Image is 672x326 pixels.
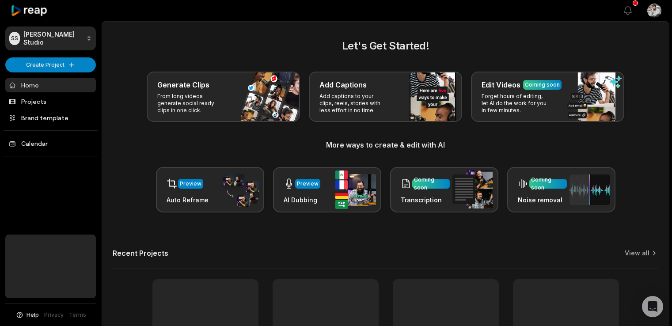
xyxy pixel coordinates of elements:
[452,171,493,208] img: transcription.png
[5,78,96,92] a: Home
[642,296,663,317] div: Open Intercom Messenger
[9,32,20,45] div: SS
[518,195,567,205] h3: Noise removal
[414,176,448,192] div: Coming soon
[23,30,83,46] p: [PERSON_NAME] Studio
[5,136,96,151] a: Calendar
[401,195,450,205] h3: Transcription
[180,180,201,188] div: Preview
[482,80,520,90] h3: Edit Videos
[5,57,96,72] button: Create Project
[218,173,259,207] img: auto_reframe.png
[297,180,319,188] div: Preview
[525,81,560,89] div: Coming soon
[482,93,550,114] p: Forget hours of editing, let AI do the work for you in few minutes.
[113,249,168,258] h2: Recent Projects
[157,80,209,90] h3: Generate Clips
[531,176,565,192] div: Coming soon
[15,311,39,319] button: Help
[319,80,367,90] h3: Add Captions
[69,311,86,319] a: Terms
[569,174,610,205] img: noise_removal.png
[284,195,320,205] h3: AI Dubbing
[44,311,64,319] a: Privacy
[625,249,649,258] a: View all
[167,195,209,205] h3: Auto Reframe
[335,171,376,209] img: ai_dubbing.png
[5,94,96,109] a: Projects
[27,311,39,319] span: Help
[157,93,226,114] p: From long videos generate social ready clips in one click.
[113,140,658,150] h3: More ways to create & edit with AI
[113,38,658,54] h2: Let's Get Started!
[319,93,388,114] p: Add captions to your clips, reels, stories with less effort in no time.
[5,110,96,125] a: Brand template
